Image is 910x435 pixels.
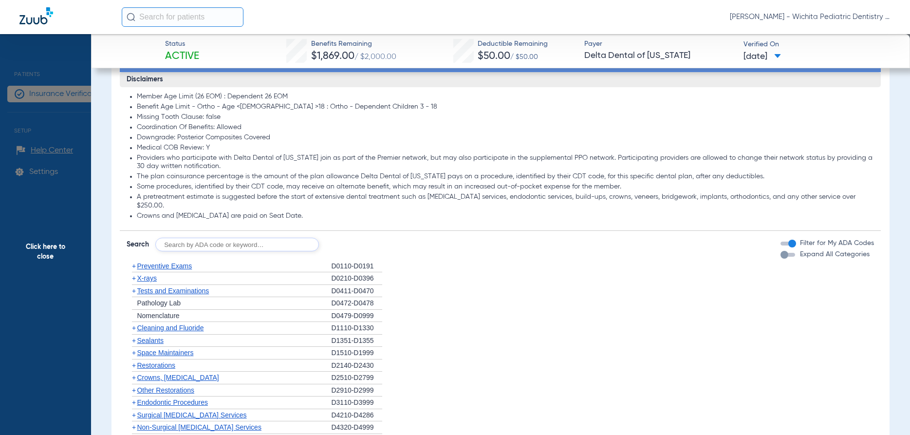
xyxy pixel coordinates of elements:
span: + [132,287,136,295]
div: D1110-D1330 [331,322,382,335]
li: Benefit Age Limit - Ortho - Age <[DEMOGRAPHIC_DATA] >18 : Ortho - Dependent Children 3 - 18 [137,103,874,112]
h3: Disclaimers [120,72,881,88]
li: Downgrade: Posterior Composites Covered [137,133,874,142]
li: Some procedures, identified by their CDT code, may receive an alternate benefit, which may result... [137,183,874,191]
li: A pretreatment estimate is suggested before the start of extensive dental treatment such as [MEDI... [137,193,874,210]
div: D3110-D3999 [331,397,382,409]
iframe: Chat Widget [861,388,910,435]
span: Other Restorations [137,386,194,394]
label: Filter for My ADA Codes [798,238,874,248]
div: D2140-D2430 [331,359,382,372]
span: Preventive Exams [137,262,192,270]
input: Search for patients [122,7,243,27]
li: Medical COB Review: Y [137,144,874,152]
span: Space Maintainers [137,349,193,357]
span: [PERSON_NAME] - Wichita Pediatric Dentistry [GEOGRAPHIC_DATA] [730,12,891,22]
span: Active [165,50,199,63]
span: Restorations [137,361,175,369]
span: Cleaning and Fluoride [137,324,204,332]
span: + [132,411,136,419]
span: $50.00 [478,51,510,61]
span: + [132,386,136,394]
li: Providers who participate with Delta Dental of [US_STATE] join as part of the Premier network, bu... [137,154,874,171]
span: Tests and Examinations [137,287,209,295]
li: Missing Tooth Clause: false [137,113,874,122]
img: Zuub Logo [19,7,53,24]
div: D0479-D0999 [331,310,382,322]
div: D0210-D0396 [331,272,382,285]
span: Non-Surgical [MEDICAL_DATA] Services [137,423,261,431]
span: [DATE] [743,51,781,63]
div: D1351-D1355 [331,335,382,347]
span: Deductible Remaining [478,39,548,49]
li: Member Age Limit (26 EOM) : Dependent 26 EOM [137,93,874,101]
li: Crowns and [MEDICAL_DATA] are paid on Seat Date. [137,212,874,221]
span: / $50.00 [510,54,538,60]
img: Search Icon [127,13,135,21]
li: The plan coinsurance percentage is the amount of the plan allowance Delta Dental of [US_STATE] pa... [137,172,874,181]
span: X-rays [137,274,156,282]
span: + [132,337,136,344]
span: + [132,398,136,406]
div: D1510-D1999 [331,347,382,359]
span: + [132,423,136,431]
div: D0110-D0191 [331,260,382,273]
div: D0411-D0470 [331,285,382,298]
span: Expand All Categories [800,251,870,258]
span: Pathology Lab [137,299,181,307]
span: Surgical [MEDICAL_DATA] Services [137,411,246,419]
span: Benefits Remaining [311,39,396,49]
span: Delta Dental of [US_STATE] [584,50,735,62]
span: + [132,361,136,369]
span: Endodontic Procedures [137,398,208,406]
span: Sealants [137,337,163,344]
div: D4320-D4999 [331,421,382,434]
span: Payer [584,39,735,49]
span: + [132,324,136,332]
span: + [132,374,136,381]
div: D4210-D4286 [331,409,382,422]
span: + [132,274,136,282]
span: Status [165,39,199,49]
span: + [132,349,136,357]
span: / $2,000.00 [354,53,396,61]
input: Search by ADA code or keyword… [155,238,319,251]
span: Verified On [743,39,894,50]
span: Nomenclature [137,312,179,320]
span: $1,869.00 [311,51,354,61]
div: D0472-D0478 [331,297,382,310]
span: + [132,262,136,270]
div: D2910-D2999 [331,384,382,397]
span: Crowns, [MEDICAL_DATA] [137,374,219,381]
span: Search [127,240,149,249]
div: D2510-D2799 [331,372,382,384]
li: Coordination Of Benefits: Allowed [137,123,874,132]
